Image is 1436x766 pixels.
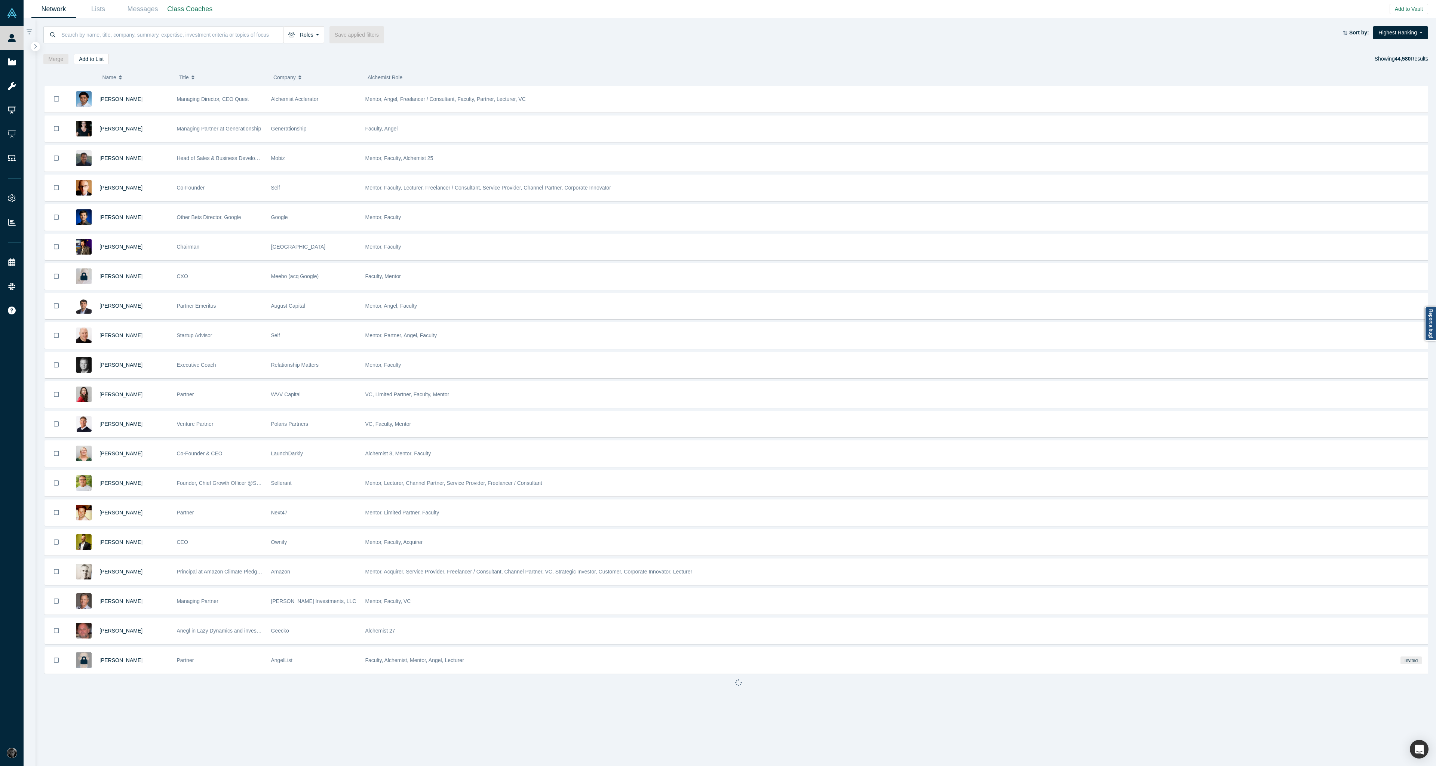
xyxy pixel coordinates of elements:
button: Roles [283,26,324,43]
a: [PERSON_NAME] [99,185,142,191]
a: [PERSON_NAME] [99,244,142,250]
button: Bookmark [45,352,68,378]
a: [PERSON_NAME] [99,273,142,279]
span: Mentor, Lecturer, Channel Partner, Service Provider, Freelancer / Consultant [365,480,542,486]
span: Results [1394,56,1428,62]
a: Lists [76,0,120,18]
span: Self [271,332,280,338]
span: Partner Emeritus [177,303,216,309]
a: [PERSON_NAME] [99,569,142,575]
img: Micah Smurthwaite's Profile Image [76,505,92,520]
span: Venture Partner [177,421,214,427]
span: Sellerant [271,480,292,486]
span: Co-Founder & CEO [177,450,223,456]
img: Gnani Palanikumar's Profile Image [76,91,92,107]
a: [PERSON_NAME] [99,332,142,338]
span: Managing Partner at Generationship [177,126,261,132]
a: [PERSON_NAME] [99,657,142,663]
span: Founder, Chief Growth Officer @Sellerant [177,480,274,486]
button: Bookmark [45,86,68,112]
span: [PERSON_NAME] [99,421,142,427]
img: Kenan Rappuchi's Profile Image [76,475,92,491]
button: Bookmark [45,204,68,230]
span: Polaris Partners [271,421,309,427]
img: Carl Orthlieb's Profile Image [76,357,92,373]
span: CEO [177,539,188,545]
span: Mentor, Faculty [365,362,401,368]
span: Self [271,185,280,191]
button: Add to Vault [1390,4,1428,14]
span: [PERSON_NAME] Investments, LLC [271,598,356,604]
div: Showing [1375,54,1428,64]
img: Kirill Parinov's Profile Image [76,623,92,639]
span: Partner [177,510,194,516]
a: [PERSON_NAME] [99,539,142,545]
span: VC, Faculty, Mentor [365,421,411,427]
img: Robert Winder's Profile Image [76,180,92,196]
img: Steve King's Profile Image [76,593,92,609]
button: Bookmark [45,116,68,142]
span: CXO [177,273,188,279]
span: [PERSON_NAME] [99,214,142,220]
span: Principal at Amazon Climate Pledge Fund [177,569,273,575]
span: LaunchDarkly [271,450,303,456]
span: VC, Limited Partner, Faculty, Mentor [365,391,449,397]
button: Bookmark [45,588,68,614]
span: AngelList [271,657,293,663]
button: Bookmark [45,559,68,585]
img: Timothy Chou's Profile Image [76,239,92,255]
button: Bookmark [45,323,68,348]
span: Managing Partner [177,598,218,604]
button: Bookmark [45,264,68,289]
a: [PERSON_NAME] [99,480,142,486]
span: [PERSON_NAME] [99,155,142,161]
button: Bookmark [45,234,68,260]
img: Nick Ellis's Profile Image [76,564,92,579]
a: Class Coaches [165,0,215,18]
img: Frank Rohde's Profile Image [76,534,92,550]
span: Other Bets Director, Google [177,214,241,220]
span: Company [273,70,296,85]
button: Bookmark [45,145,68,171]
span: Mobiz [271,155,285,161]
span: Anegl in Lazy Dynamics and investor into seven Alchemist-backed startups: Asobu (27); Fixtender I... [177,628,624,634]
span: Name [102,70,116,85]
a: [PERSON_NAME] [99,96,142,102]
button: Merge [43,54,69,64]
span: Co-Founder [177,185,205,191]
a: Messages [120,0,165,18]
button: Name [102,70,171,85]
span: August Capital [271,303,305,309]
span: Mentor, Acquirer, Service Provider, Freelancer / Consultant, Channel Partner, VC, Strategic Inves... [365,569,693,575]
button: Bookmark [45,382,68,407]
button: Company [273,70,360,85]
span: Partner [177,657,194,663]
a: [PERSON_NAME] [99,598,142,604]
button: Bookmark [45,441,68,467]
a: [PERSON_NAME] [99,510,142,516]
span: Invited [1400,656,1421,664]
span: [PERSON_NAME] [99,450,142,456]
a: [PERSON_NAME] [99,628,142,634]
span: Ownify [271,539,287,545]
span: [PERSON_NAME] [99,362,142,368]
span: Relationship Matters [271,362,319,368]
button: Bookmark [45,500,68,526]
span: Next47 [271,510,288,516]
button: Bookmark [45,529,68,555]
span: Generationship [271,126,307,132]
span: Faculty, Angel [365,126,398,132]
img: Gary Swart's Profile Image [76,416,92,432]
a: [PERSON_NAME] [99,126,142,132]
